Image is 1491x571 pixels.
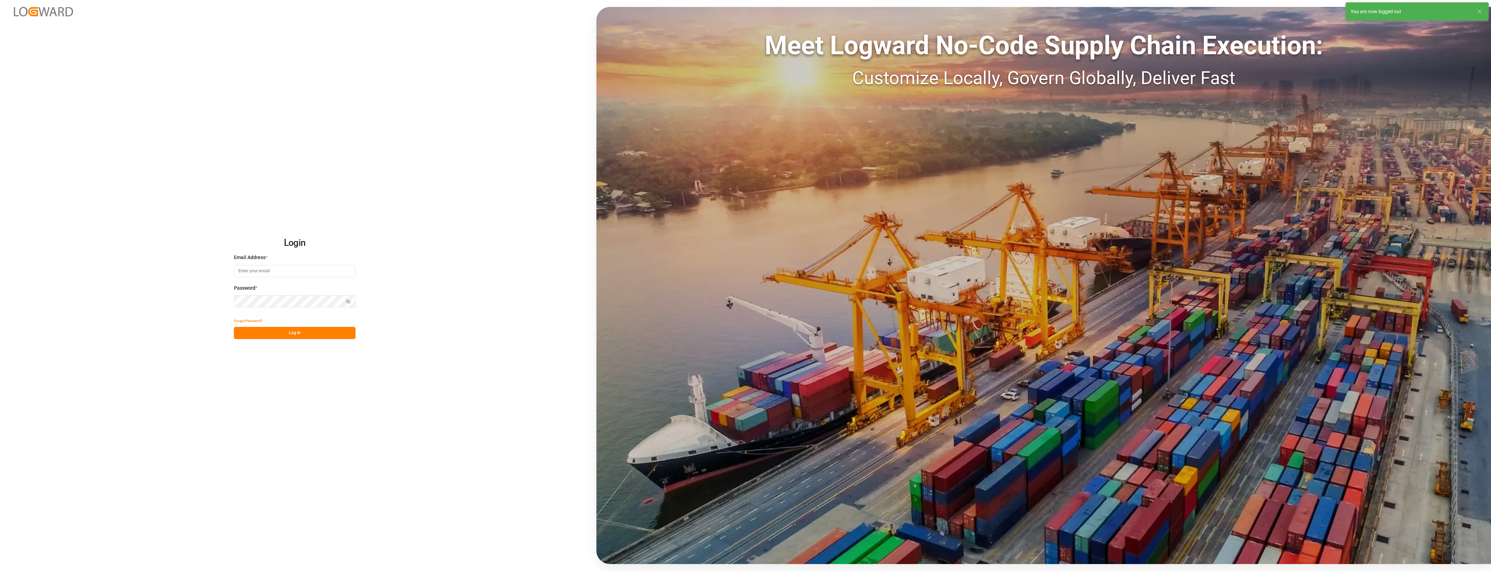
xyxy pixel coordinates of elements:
span: Password [234,284,255,292]
input: Enter your email [234,265,356,277]
div: Meet Logward No-Code Supply Chain Execution: [596,26,1491,65]
h2: Login [234,232,356,254]
span: Email Address [234,254,266,261]
div: Customize Locally, Govern Globally, Deliver Fast [596,65,1491,92]
img: Logward_new_orange.png [14,7,73,16]
button: Forgot Password? [234,315,262,327]
button: Log In [234,327,356,339]
div: You are now logged out [1351,8,1470,15]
